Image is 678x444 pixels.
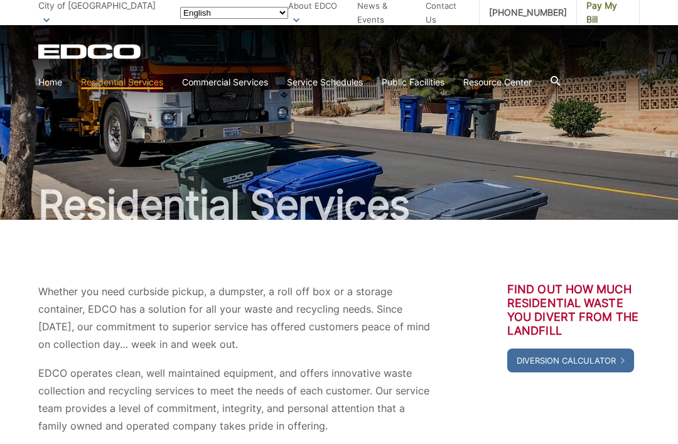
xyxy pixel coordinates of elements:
[507,349,634,372] a: Diversion Calculator
[38,283,431,353] p: Whether you need curbside pickup, a dumpster, a roll off box or a storage container, EDCO has a s...
[182,75,268,89] a: Commercial Services
[180,7,288,19] select: Select a language
[382,75,444,89] a: Public Facilities
[507,283,640,338] h3: Find out how much residential waste you divert from the landfill
[287,75,363,89] a: Service Schedules
[38,185,640,225] h1: Residential Services
[38,75,62,89] a: Home
[463,75,532,89] a: Resource Center
[81,75,163,89] a: Residential Services
[38,364,431,435] p: EDCO operates clean, well maintained equipment, and offers innovative waste collection and recycl...
[38,44,143,59] a: EDCD logo. Return to the homepage.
